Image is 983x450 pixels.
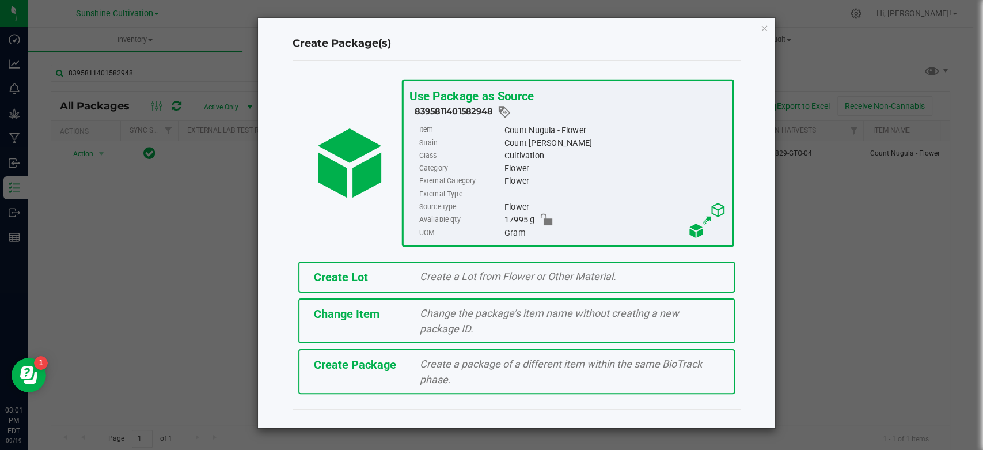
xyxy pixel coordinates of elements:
[419,124,502,137] label: Item
[409,89,534,103] span: Use Package as Source
[420,270,616,282] span: Create a Lot from Flower or Other Material.
[419,226,502,239] label: UOM
[419,201,502,213] label: Source type
[314,270,368,284] span: Create Lot
[419,162,502,175] label: Category
[419,213,502,226] label: Available qty
[504,137,726,149] div: Count [PERSON_NAME]
[420,307,679,335] span: Change the package’s item name without creating a new package ID.
[504,201,726,213] div: Flower
[504,149,726,162] div: Cultivation
[419,137,502,149] label: Strain
[314,307,379,321] span: Change Item
[420,358,702,385] span: Create a package of a different item within the same BioTrack phase.
[419,149,502,162] label: Class
[504,226,726,239] div: Gram
[504,162,726,175] div: Flower
[419,188,502,201] label: External Type
[314,358,396,372] span: Create Package
[504,213,535,226] span: 17995 g
[419,175,502,188] label: External Category
[504,124,726,137] div: Count Nugula - Flower
[415,105,726,119] div: 8395811401582948
[504,175,726,188] div: Flower
[12,358,46,392] iframe: Resource center
[293,36,741,51] h4: Create Package(s)
[34,356,48,370] iframe: Resource center unread badge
